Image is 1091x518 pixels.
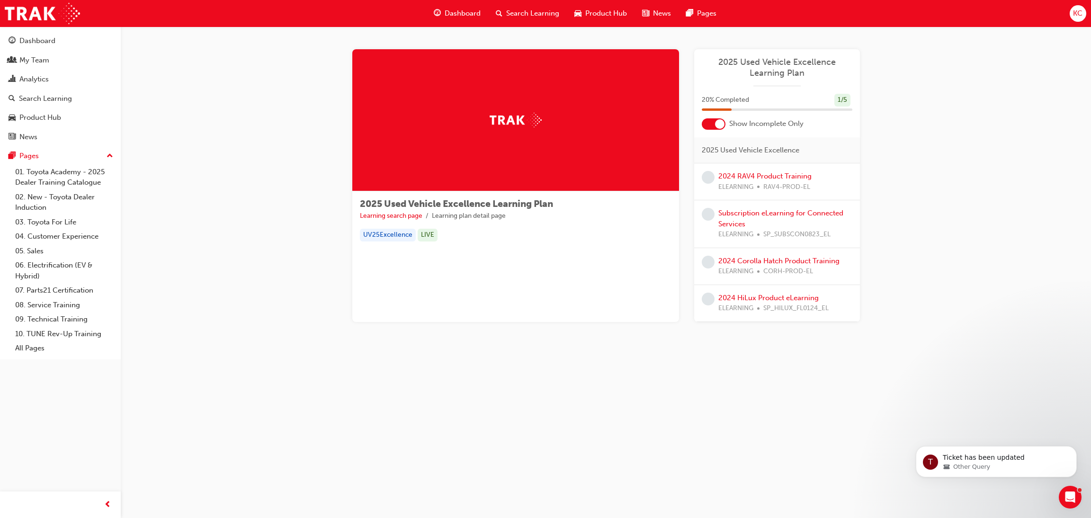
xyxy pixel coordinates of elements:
[702,256,715,268] span: learningRecordVerb_NONE-icon
[702,293,715,305] span: learningRecordVerb_NONE-icon
[104,499,111,511] span: prev-icon
[9,75,16,84] span: chart-icon
[4,90,117,107] a: Search Learning
[718,182,753,193] span: ELEARNING
[4,71,117,88] a: Analytics
[9,133,16,142] span: news-icon
[4,147,117,165] button: Pages
[19,36,55,46] div: Dashboard
[426,4,488,23] a: guage-iconDashboard
[702,145,799,156] span: 2025 Used Vehicle Excellence
[1070,5,1086,22] button: KC
[11,341,117,356] a: All Pages
[4,128,117,146] a: News
[4,30,117,147] button: DashboardMy TeamAnalyticsSearch LearningProduct HubNews
[360,198,553,209] span: 2025 Used Vehicle Excellence Learning Plan
[11,283,117,298] a: 07. Parts21 Certification
[496,8,502,19] span: search-icon
[9,114,16,122] span: car-icon
[763,229,831,240] span: SP_SUBSCON0823_EL
[718,229,753,240] span: ELEARNING
[702,171,715,184] span: learningRecordVerb_NONE-icon
[642,8,649,19] span: news-icon
[4,32,117,50] a: Dashboard
[718,294,819,302] a: 2024 HiLux Product eLearning
[445,8,481,19] span: Dashboard
[763,182,810,193] span: RAV4-PROD-EL
[9,95,15,103] span: search-icon
[718,257,840,265] a: 2024 Corolla Hatch Product Training
[567,4,635,23] a: car-iconProduct Hub
[360,212,422,220] a: Learning search page
[19,132,37,143] div: News
[718,303,753,314] span: ELEARNING
[11,298,117,313] a: 08. Service Training
[5,3,80,24] img: Trak
[490,113,542,127] img: Trak
[1073,8,1082,19] span: KC
[19,112,61,123] div: Product Hub
[702,57,852,78] a: 2025 Used Vehicle Excellence Learning Plan
[702,95,749,106] span: 20 % Completed
[19,74,49,85] div: Analytics
[9,152,16,161] span: pages-icon
[702,208,715,221] span: learningRecordVerb_NONE-icon
[4,52,117,69] a: My Team
[19,151,39,161] div: Pages
[679,4,724,23] a: pages-iconPages
[9,56,16,65] span: people-icon
[19,55,49,66] div: My Team
[488,4,567,23] a: search-iconSearch Learning
[729,118,804,129] span: Show Incomplete Only
[19,93,72,104] div: Search Learning
[585,8,627,19] span: Product Hub
[763,266,813,277] span: CORH-PROD-EL
[718,266,753,277] span: ELEARNING
[635,4,679,23] a: news-iconNews
[418,229,438,241] div: LIVE
[107,150,113,162] span: up-icon
[11,312,117,327] a: 09. Technical Training
[11,190,117,215] a: 02. New - Toyota Dealer Induction
[11,258,117,283] a: 06. Electrification (EV & Hybrid)
[653,8,671,19] span: News
[360,229,416,241] div: UV25Excellence
[763,303,829,314] span: SP_HILUX_FL0124_EL
[686,8,693,19] span: pages-icon
[432,211,506,222] li: Learning plan detail page
[574,8,581,19] span: car-icon
[4,109,117,126] a: Product Hub
[834,94,850,107] div: 1 / 5
[11,215,117,230] a: 03. Toyota For Life
[1059,486,1082,509] iframe: Intercom live chat
[11,165,117,190] a: 01. Toyota Academy - 2025 Dealer Training Catalogue
[434,8,441,19] span: guage-icon
[697,8,716,19] span: Pages
[506,8,559,19] span: Search Learning
[718,172,812,180] a: 2024 RAV4 Product Training
[9,37,16,45] span: guage-icon
[11,327,117,341] a: 10. TUNE Rev-Up Training
[718,209,843,228] a: Subscription eLearning for Connected Services
[11,229,117,244] a: 04. Customer Experience
[11,244,117,259] a: 05. Sales
[902,426,1091,492] iframe: Intercom notifications message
